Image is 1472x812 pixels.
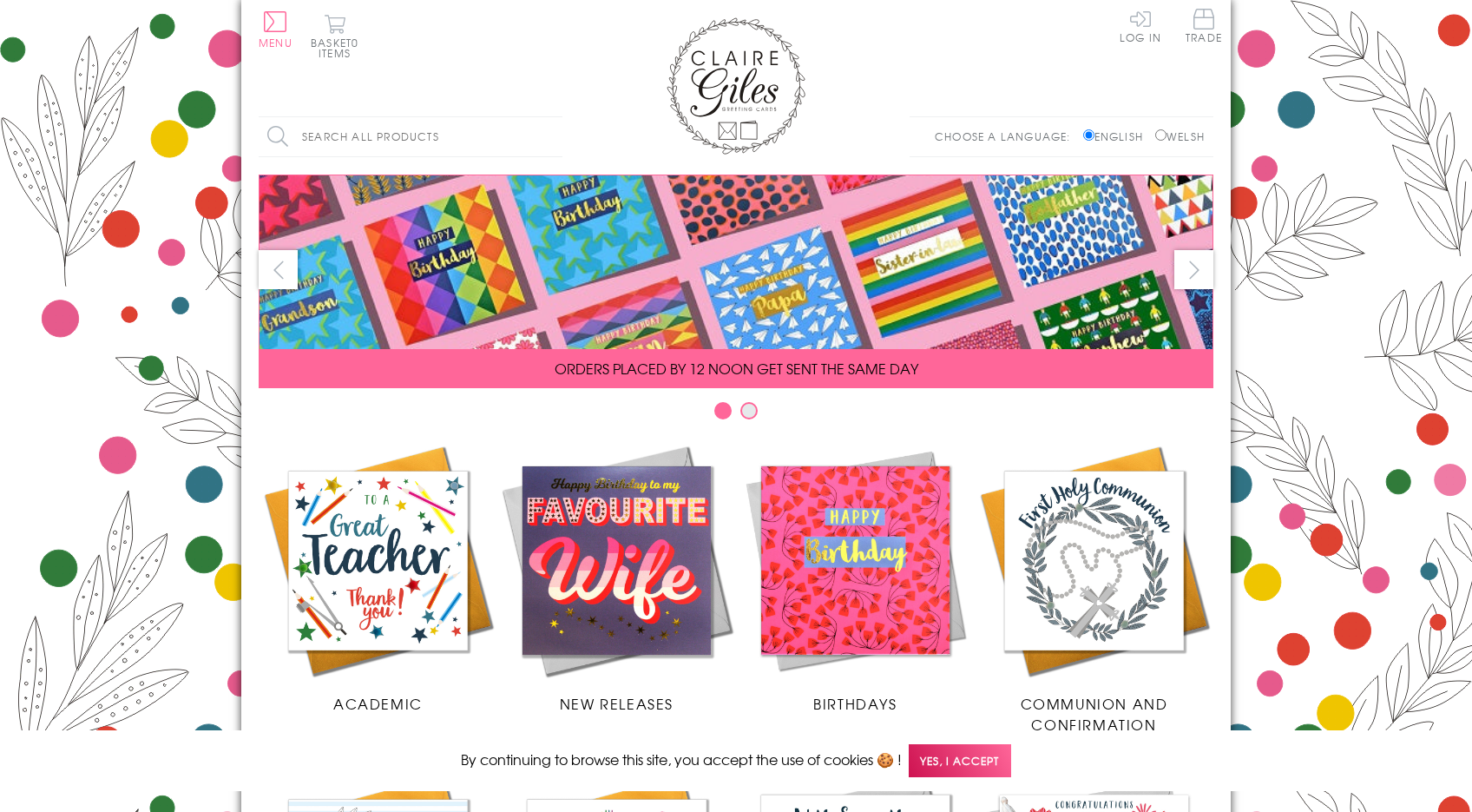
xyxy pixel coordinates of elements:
input: Welsh [1155,129,1166,141]
a: Log In [1120,9,1161,43]
input: Search [545,117,562,156]
a: New Releases [497,441,736,714]
span: Academic [333,693,423,714]
span: Trade [1186,9,1222,43]
span: Menu [259,35,292,50]
img: Claire Giles Greetings Cards [667,17,805,155]
span: Birthdays [813,693,897,714]
button: next [1174,250,1213,289]
span: Yes, I accept [909,744,1011,778]
label: English [1083,129,1152,144]
a: Birthdays [736,441,975,714]
button: Basket0 items [311,14,358,58]
button: Carousel Page 2 [740,402,758,419]
div: Carousel Pagination [259,401,1213,428]
button: Menu [259,11,292,48]
label: Welsh [1155,129,1205,144]
p: Choose a language: [935,129,1080,144]
button: Carousel Page 1 (Current Slide) [714,402,732,419]
span: New Releases [560,693,674,714]
a: Academic [259,441,497,714]
input: English [1083,129,1094,141]
input: Search all products [259,117,562,156]
span: ORDERS PLACED BY 12 NOON GET SENT THE SAME DAY [555,358,918,379]
button: prev [259,250,298,289]
a: Communion and Confirmation [975,441,1213,735]
span: Communion and Confirmation [1021,693,1168,735]
a: Trade [1186,9,1222,46]
span: 0 items [319,35,358,61]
